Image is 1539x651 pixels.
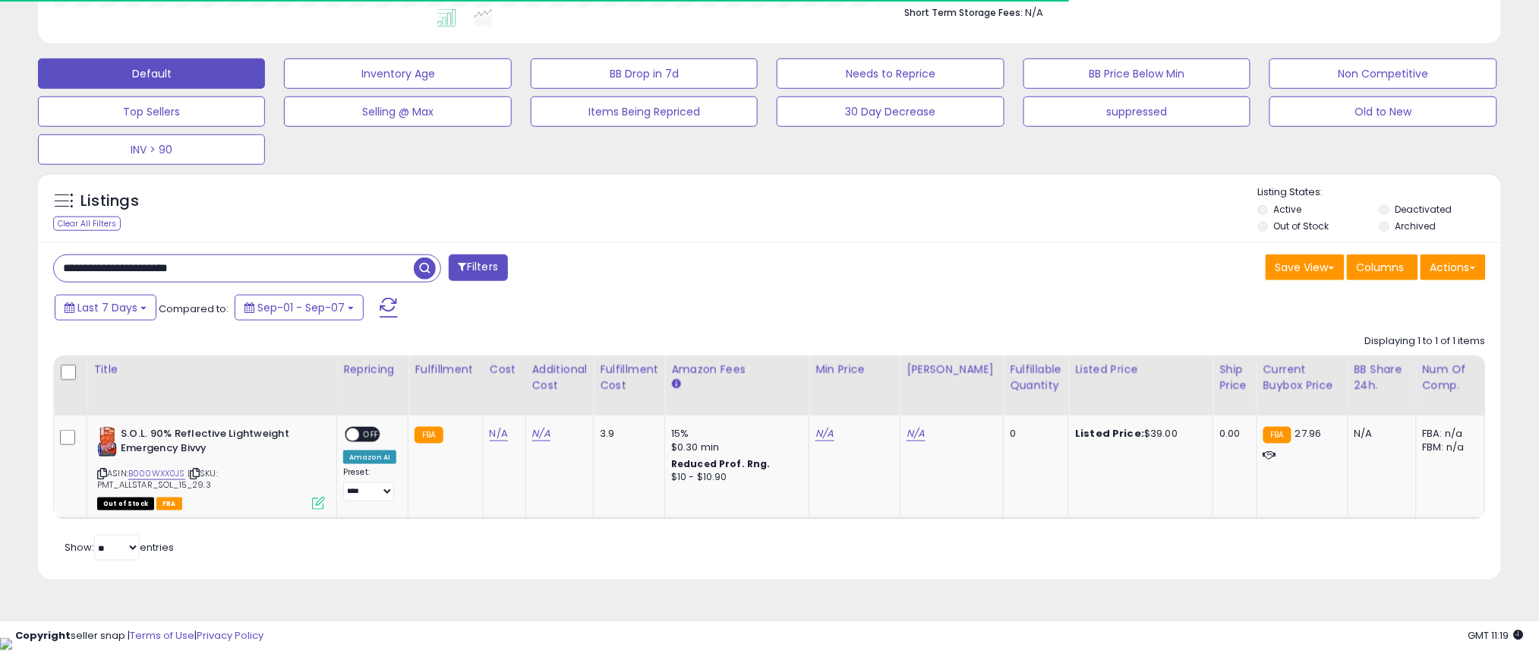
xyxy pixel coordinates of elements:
button: Save View [1266,254,1345,280]
button: Columns [1347,254,1418,280]
button: Sep-01 - Sep-07 [235,295,364,321]
small: FBA [1263,427,1291,444]
div: $0.30 min [671,441,797,454]
p: Listing States: [1258,185,1501,200]
div: 3.9 [600,427,653,441]
label: Active [1274,203,1302,216]
div: Additional Cost [532,362,588,393]
div: Title [93,362,330,378]
b: S.O.L. 90% Reflective Lightweight Emergency Bivvy [121,427,305,459]
div: 0 [1010,427,1057,441]
button: Last 7 Days [55,295,156,321]
div: Fulfillment [415,362,476,378]
span: Last 7 Days [77,300,137,315]
a: N/A [490,426,508,441]
span: Compared to: [159,302,229,316]
span: N/A [1025,5,1043,20]
button: Top Sellers [38,96,265,127]
div: [PERSON_NAME] [907,362,997,378]
button: Inventory Age [284,58,511,89]
button: Default [38,58,265,89]
span: FBA [156,498,182,510]
label: Deactivated [1395,203,1452,216]
b: Short Term Storage Fees: [904,6,1023,19]
button: Selling @ Max [284,96,511,127]
div: Repricing [343,362,402,378]
span: OFF [359,428,383,441]
span: All listings that are currently out of stock and unavailable for purchase on Amazon [97,498,154,510]
div: Preset: [343,467,396,501]
div: 0.00 [1219,427,1244,441]
label: Out of Stock [1274,220,1329,232]
div: seller snap | | [15,629,263,643]
div: Ship Price [1219,362,1250,393]
button: Non Competitive [1269,58,1496,89]
a: Privacy Policy [197,628,263,643]
button: suppressed [1023,96,1250,127]
div: Current Buybox Price [1263,362,1342,393]
a: N/A [907,426,925,441]
a: Terms of Use [130,628,194,643]
div: Fulfillment Cost [600,362,658,393]
strong: Copyright [15,628,71,643]
div: $39.00 [1075,427,1201,441]
button: Old to New [1269,96,1496,127]
div: Amazon Fees [671,362,803,378]
div: N/A [1355,427,1405,441]
a: N/A [815,426,834,441]
span: 27.96 [1295,426,1322,441]
div: Fulfillable Quantity [1010,362,1062,393]
button: BB Price Below Min [1023,58,1250,89]
div: ASIN: [97,427,325,508]
button: Filters [449,254,508,281]
button: INV > 90 [38,134,265,165]
div: Displaying 1 to 1 of 1 items [1365,334,1486,349]
small: FBA [415,427,443,444]
div: BB Share 24h. [1355,362,1410,393]
span: Columns [1357,260,1405,275]
div: Num of Comp. [1423,362,1478,393]
b: Reduced Prof. Rng. [671,457,771,470]
label: Archived [1395,220,1436,232]
div: FBM: n/a [1423,441,1473,454]
div: 15% [671,427,797,441]
span: Show: entries [65,540,174,555]
button: Items Being Repriced [531,96,758,127]
small: Amazon Fees. [671,378,680,391]
a: B000WXX0JS [128,467,185,480]
img: 41a4gAWAdzL._SL40_.jpg [97,427,117,457]
b: Listed Price: [1075,426,1144,441]
h5: Listings [80,191,139,212]
div: $10 - $10.90 [671,471,797,484]
div: Min Price [815,362,894,378]
span: 2025-09-15 11:19 GMT [1468,628,1524,643]
div: FBA: n/a [1423,427,1473,441]
span: Sep-01 - Sep-07 [257,300,345,315]
div: Amazon AI [343,450,396,464]
a: N/A [532,426,550,441]
button: Actions [1421,254,1486,280]
button: 30 Day Decrease [777,96,1004,127]
div: Cost [490,362,519,378]
span: | SKU: PMT_ALLSTAR_SOL_15_29.3 [97,467,218,490]
button: BB Drop in 7d [531,58,758,89]
div: Clear All Filters [53,216,121,231]
div: Listed Price [1075,362,1206,378]
button: Needs to Reprice [777,58,1004,89]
